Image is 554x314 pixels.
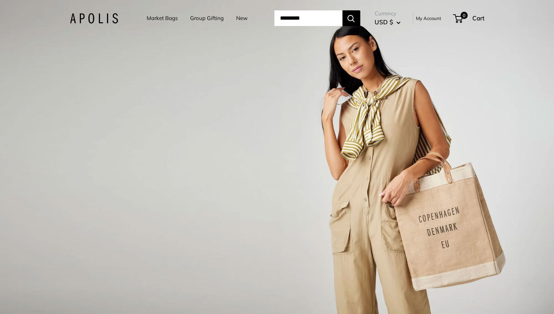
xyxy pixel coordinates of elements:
[190,13,224,23] a: Group Gifting
[375,18,393,26] span: USD $
[147,13,178,23] a: Market Bags
[274,10,342,26] input: Search...
[472,14,484,22] span: Cart
[375,16,401,28] button: USD $
[454,13,484,24] a: 0 Cart
[375,9,401,19] span: Currency
[460,12,467,19] span: 0
[236,13,248,23] a: New
[70,13,118,24] img: Apolis
[416,14,441,23] a: My Account
[342,10,360,26] button: Search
